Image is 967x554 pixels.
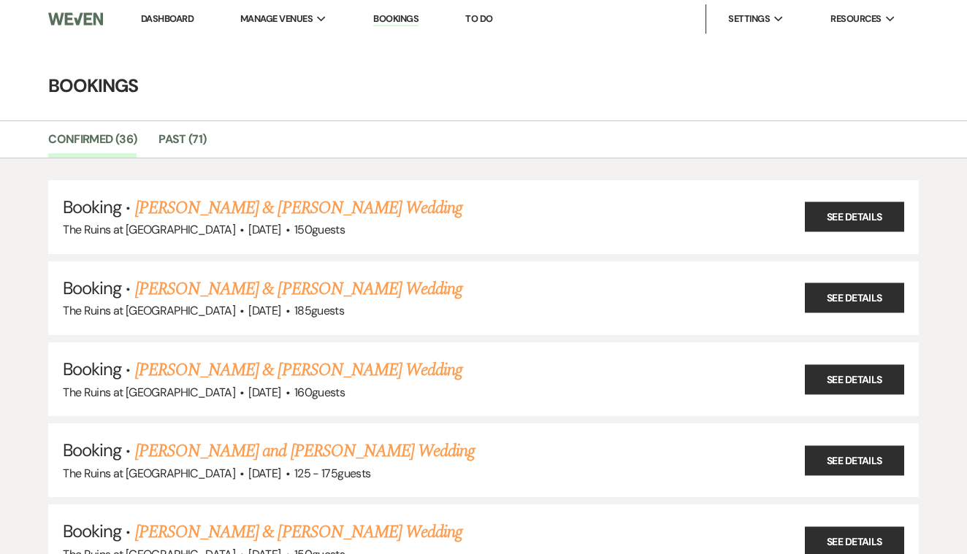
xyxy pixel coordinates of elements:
span: 150 guests [294,222,345,237]
a: Confirmed (36) [48,130,137,158]
a: See Details [805,364,904,394]
span: The Ruins at [GEOGRAPHIC_DATA] [63,303,235,318]
a: Bookings [373,12,418,26]
span: The Ruins at [GEOGRAPHIC_DATA] [63,222,235,237]
span: Booking [63,520,121,542]
span: The Ruins at [GEOGRAPHIC_DATA] [63,466,235,481]
a: [PERSON_NAME] and [PERSON_NAME] Wedding [135,438,475,464]
span: [DATE] [248,466,280,481]
a: Past (71) [158,130,206,158]
a: [PERSON_NAME] & [PERSON_NAME] Wedding [135,519,462,545]
span: Booking [63,439,121,461]
span: Booking [63,358,121,380]
span: 160 guests [294,385,345,400]
span: [DATE] [248,222,280,237]
span: Settings [728,12,770,26]
span: 125 - 175 guests [294,466,370,481]
span: [DATE] [248,303,280,318]
span: Manage Venues [240,12,313,26]
a: See Details [805,202,904,232]
a: See Details [805,283,904,313]
a: [PERSON_NAME] & [PERSON_NAME] Wedding [135,276,462,302]
a: To Do [465,12,492,25]
span: [DATE] [248,385,280,400]
span: Booking [63,196,121,218]
img: Weven Logo [48,4,103,34]
a: See Details [805,445,904,475]
a: [PERSON_NAME] & [PERSON_NAME] Wedding [135,357,462,383]
a: [PERSON_NAME] & [PERSON_NAME] Wedding [135,195,462,221]
span: 185 guests [294,303,344,318]
span: Booking [63,277,121,299]
a: Dashboard [141,12,194,25]
span: The Ruins at [GEOGRAPHIC_DATA] [63,385,235,400]
span: Resources [830,12,881,26]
